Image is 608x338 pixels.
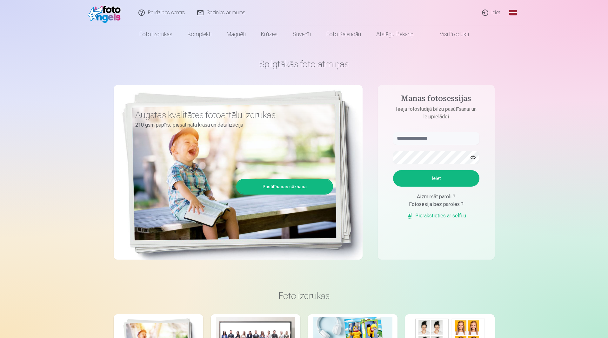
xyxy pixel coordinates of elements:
a: Krūzes [253,25,285,43]
a: Pasūtīšanas sākšana [237,180,332,194]
a: Komplekti [180,25,219,43]
h3: Foto izdrukas [119,290,490,302]
a: Pierakstieties ar selfiju [406,212,466,220]
h3: Augstas kvalitātes fotoattēlu izdrukas [135,109,328,121]
h4: Manas fotosessijas [387,94,486,105]
a: Foto izdrukas [132,25,180,43]
a: Magnēti [219,25,253,43]
p: Ieeja fotostudijā bilžu pasūtīšanai un lejupielādei [387,105,486,121]
a: Visi produkti [422,25,477,43]
button: Ieiet [393,170,479,187]
div: Fotosesija bez paroles ? [393,201,479,208]
img: /fa1 [88,3,124,23]
h1: Spilgtākās foto atmiņas [114,58,495,70]
div: Aizmirsāt paroli ? [393,193,479,201]
p: 210 gsm papīrs, piesātināta krāsa un detalizācija [135,121,328,129]
a: Atslēgu piekariņi [369,25,422,43]
a: Foto kalendāri [319,25,369,43]
a: Suvenīri [285,25,319,43]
